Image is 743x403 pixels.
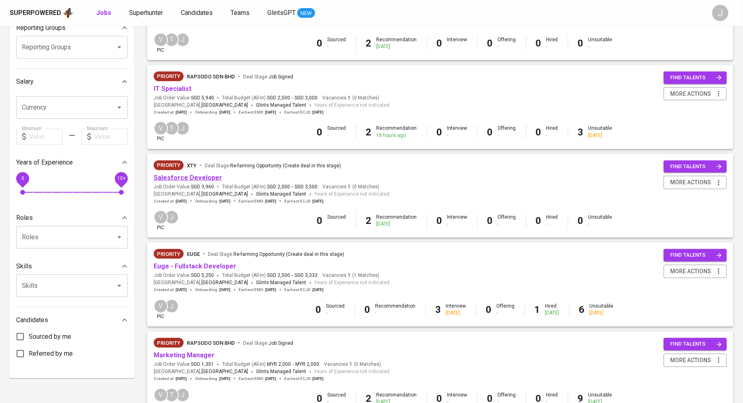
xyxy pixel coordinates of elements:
span: [GEOGRAPHIC_DATA] , [154,101,248,110]
div: - [328,221,346,228]
div: V [154,299,168,313]
span: 1 [347,272,351,279]
div: [DATE] [588,132,612,139]
span: Deal Stage : [208,251,344,257]
span: Earliest EMD : [239,110,276,115]
span: SGD 2,500 [267,272,290,279]
div: - [588,221,612,228]
span: [DATE] [176,376,187,382]
span: Years of Experience not indicated. [314,190,391,198]
div: J [712,5,728,21]
span: Priority [154,161,184,169]
b: Jobs [96,9,111,17]
b: 0 [578,38,584,49]
span: Glints Managed Talent [256,102,306,108]
button: find talents [664,72,727,84]
span: Job Order Value [154,95,214,101]
div: - [546,221,558,228]
span: 10+ [117,175,125,181]
div: - [546,43,558,50]
span: Deal Stage : [205,163,341,169]
div: J [165,210,179,224]
button: find talents [664,160,727,173]
span: Deal Stage : [243,340,293,346]
span: Referred by me [29,349,73,359]
p: Skills [16,262,32,271]
span: [DATE] [176,198,187,204]
span: Earliest ECJD : [284,287,324,293]
div: - [447,43,468,50]
div: [DATE] [590,310,614,316]
span: SGD 3,333 [294,272,318,279]
span: Years of Experience not indicated. [314,279,391,287]
span: SGD 3,960 [191,184,214,190]
span: Priority [154,339,184,347]
span: 0 [21,175,24,181]
div: Interview [447,214,468,228]
div: Recommendation [377,36,417,50]
span: more actions [670,355,711,365]
span: MYR 2,000 [267,361,291,368]
b: 3 [578,127,584,138]
img: app logo [63,7,74,19]
span: [GEOGRAPHIC_DATA] , [154,279,248,287]
input: Value [29,129,63,145]
div: T [165,121,179,135]
span: Created at : [154,198,187,204]
span: [DATE] [219,287,231,293]
span: Onboarding : [195,376,231,382]
a: Candidates [181,8,214,18]
a: Superpoweredapp logo [10,7,74,19]
div: J [176,121,190,135]
span: SGD 2,500 [267,95,290,101]
div: pic [154,210,168,231]
span: 1 [347,184,351,190]
span: more actions [670,266,711,276]
div: Unsuitable [588,214,612,228]
span: [GEOGRAPHIC_DATA] [201,368,248,376]
b: 0 [536,127,542,138]
span: Job Signed [269,74,293,80]
div: - [546,132,558,139]
a: Jobs [96,8,113,18]
span: Years of Experience not indicated. [314,368,391,376]
b: 0 [317,38,323,49]
div: J [176,388,190,402]
div: Skills [16,258,128,274]
span: Earliest EMD : [239,198,276,204]
div: Hired [545,303,559,316]
div: Hired [546,36,558,50]
span: [DATE] [265,376,276,382]
div: Years of Experience [16,154,128,171]
div: V [154,210,168,224]
b: 0 [437,127,442,138]
span: Onboarding : [195,198,231,204]
b: 0 [487,38,493,49]
b: 0 [437,215,442,226]
span: Vacancies ( 0 Matches ) [322,95,379,101]
button: more actions [664,265,727,278]
div: - [498,221,516,228]
p: Reporting Groups [16,23,66,33]
div: Unsuitable [588,36,612,50]
span: GlintsGPT [267,9,296,17]
b: 6 [579,304,585,315]
span: Onboarding : [195,110,231,115]
b: 0 [316,304,322,315]
a: Superhunter [129,8,165,18]
div: Reporting Groups [16,20,128,36]
div: - [498,132,516,139]
span: [GEOGRAPHIC_DATA] [201,279,248,287]
div: T [165,33,179,47]
div: - [498,43,516,50]
div: Interview [447,125,468,139]
span: - [292,95,293,101]
div: [DATE] [377,221,417,228]
span: [GEOGRAPHIC_DATA] , [154,190,248,198]
a: GlintsGPT NEW [267,8,315,18]
b: 0 [486,304,492,315]
div: Hired [546,125,558,139]
div: - [447,221,468,228]
div: Roles [16,210,128,226]
span: Onboarding : [195,287,231,293]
